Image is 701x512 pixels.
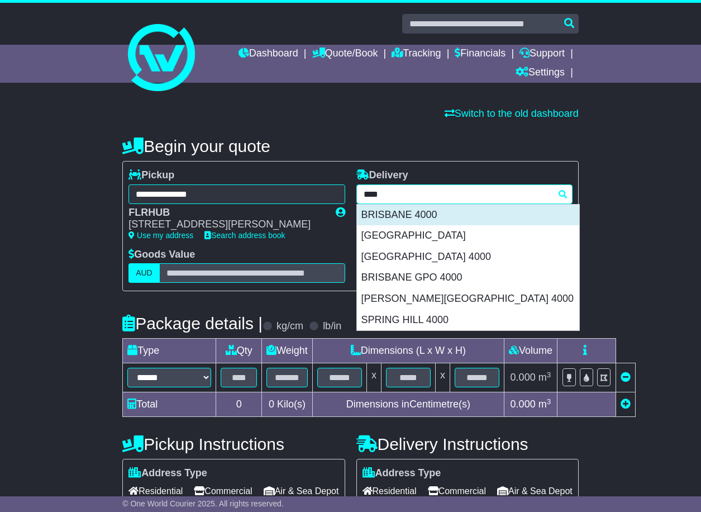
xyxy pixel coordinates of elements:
div: BRISBANE 4000 [357,205,579,226]
span: 0.000 [511,399,536,410]
a: Support [519,45,565,64]
label: AUD [128,263,160,283]
span: Commercial [428,482,486,500]
span: m [538,372,551,383]
span: Air & Sea Depot [264,482,339,500]
label: lb/in [323,320,341,333]
a: Switch to the old dashboard [445,108,579,119]
td: Weight [262,339,313,363]
h4: Package details | [122,314,263,333]
div: [GEOGRAPHIC_DATA] 4000 [357,246,579,268]
label: Goods Value [128,249,195,261]
label: Address Type [128,467,207,480]
td: Volume [504,339,557,363]
label: Delivery [356,169,408,182]
td: Type [123,339,216,363]
td: x [435,363,450,392]
a: Add new item [621,399,631,410]
div: BRISBANE GPO 4000 [357,267,579,288]
span: © One World Courier 2025. All rights reserved. [122,499,284,508]
span: 0 [269,399,274,410]
td: Dimensions in Centimetre(s) [312,392,504,417]
sup: 3 [547,371,551,379]
div: [STREET_ADDRESS][PERSON_NAME] [128,219,324,231]
span: Residential [128,482,183,500]
h4: Begin your quote [122,137,579,155]
sup: 3 [547,397,551,406]
label: Address Type [363,467,441,480]
span: m [538,399,551,410]
a: Remove this item [621,372,631,383]
td: 0 [216,392,262,417]
h4: Delivery Instructions [356,435,579,453]
a: Financials [455,45,506,64]
td: Kilo(s) [262,392,313,417]
div: SPRING HILL 4000 [357,310,579,331]
div: [PERSON_NAME][GEOGRAPHIC_DATA] 4000 [357,288,579,310]
a: Dashboard [239,45,298,64]
a: Use my address [128,231,193,240]
td: Total [123,392,216,417]
div: FLRHUB [128,207,324,219]
a: Search address book [204,231,285,240]
span: 0.000 [511,372,536,383]
label: Pickup [128,169,174,182]
td: x [366,363,381,392]
a: Settings [516,64,565,83]
typeahead: Please provide city [356,184,573,204]
td: Qty [216,339,262,363]
label: kg/cm [276,320,303,333]
span: Residential [363,482,417,500]
h4: Pickup Instructions [122,435,345,453]
a: Tracking [392,45,441,64]
span: Air & Sea Depot [497,482,573,500]
td: Dimensions (L x W x H) [312,339,504,363]
a: Quote/Book [312,45,378,64]
div: [GEOGRAPHIC_DATA] [357,225,579,246]
span: Commercial [194,482,252,500]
